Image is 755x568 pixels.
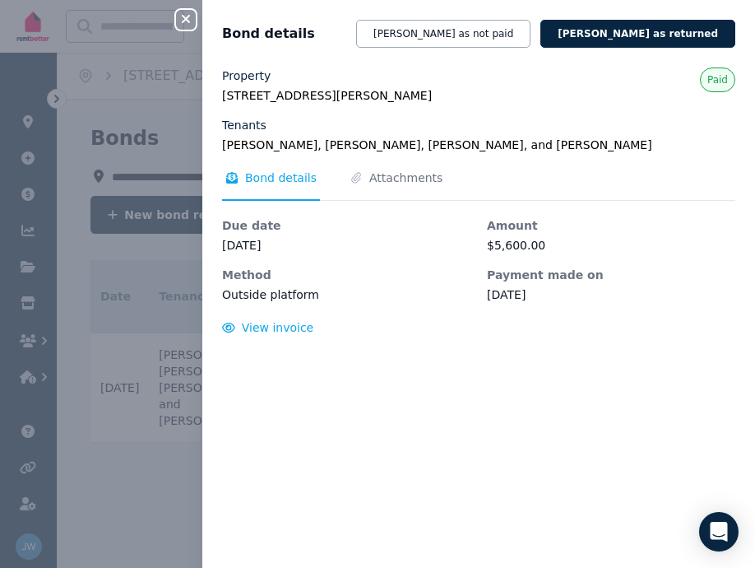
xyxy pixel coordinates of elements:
label: Tenants [222,117,266,133]
button: View invoice [222,319,313,336]
dd: $5,600.00 [487,237,735,254]
dt: Method [222,267,470,283]
dd: Outside platform [222,286,470,303]
nav: Tabs [222,170,735,201]
dt: Amount [487,217,735,234]
dd: [DATE] [222,237,470,254]
button: [PERSON_NAME] as returned [540,20,735,48]
span: Paid [707,73,728,86]
label: Property [222,68,271,84]
span: Bond details [222,24,315,44]
button: [PERSON_NAME] as not paid [356,20,530,48]
legend: [PERSON_NAME], [PERSON_NAME], [PERSON_NAME], and [PERSON_NAME] [222,137,735,153]
legend: [STREET_ADDRESS][PERSON_NAME] [222,87,735,104]
dt: Due date [222,217,470,234]
dd: [DATE] [487,286,735,303]
dt: Payment made on [487,267,735,283]
span: Bond details [245,170,317,186]
span: Attachments [369,170,442,186]
div: Open Intercom Messenger [699,512,739,552]
span: View invoice [242,321,314,334]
